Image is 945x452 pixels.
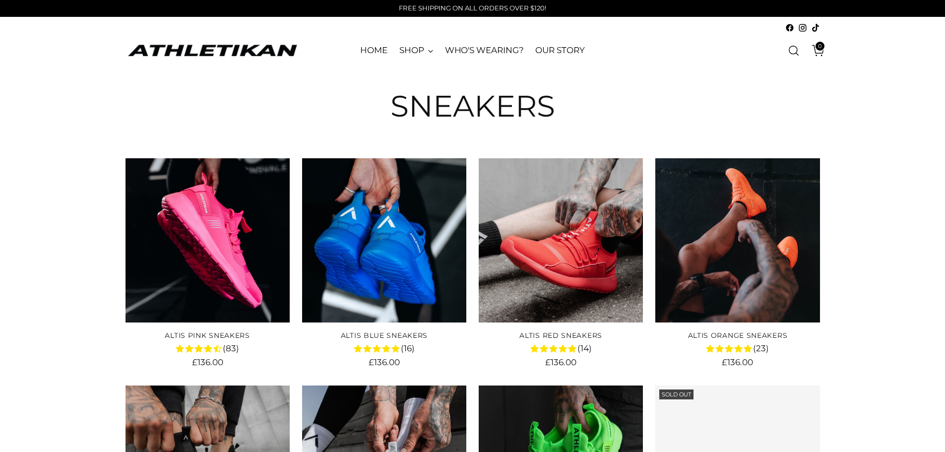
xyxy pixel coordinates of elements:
[360,40,387,62] a: HOME
[655,158,819,323] a: ALTIS Orange Sneakers
[688,331,788,340] a: ALTIS Orange Sneakers
[753,342,769,355] span: (23)
[805,41,824,61] a: Open cart modal
[545,357,576,367] span: £136.00
[390,90,555,123] h1: Sneakers
[535,40,584,62] a: OUR STORY
[126,43,299,58] a: ATHLETIKAN
[401,342,415,355] span: (16)
[341,331,428,340] a: ALTIS Blue Sneakers
[165,331,250,340] a: ALTIS Pink Sneakers
[519,331,602,340] a: ALTIS Red Sneakers
[126,158,290,323] a: ALTIS Pink Sneakers
[816,42,824,51] span: 0
[722,357,753,367] span: £136.00
[369,357,400,367] span: £136.00
[479,158,643,323] a: ALTIS Red Sneakers
[126,342,290,355] div: 4.3 rating (83 votes)
[223,342,239,355] span: (83)
[479,342,643,355] div: 4.7 rating (14 votes)
[784,41,804,61] a: Open search modal
[302,342,466,355] div: 4.8 rating (16 votes)
[399,40,433,62] a: SHOP
[655,342,819,355] div: 4.8 rating (23 votes)
[302,158,466,323] a: ALTIS Blue Sneakers
[399,3,546,13] p: FREE SHIPPING ON ALL ORDERS OVER $120!
[577,342,592,355] span: (14)
[192,357,223,367] span: £136.00
[445,40,524,62] a: WHO'S WEARING?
